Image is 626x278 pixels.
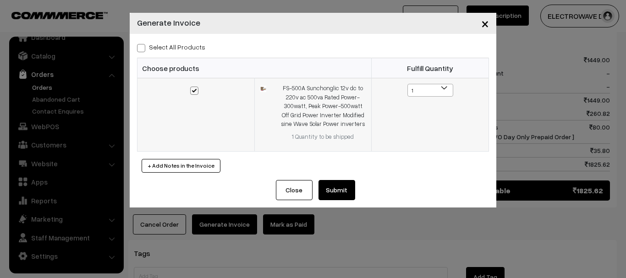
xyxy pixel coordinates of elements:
[137,16,200,29] h4: Generate Invoice
[260,86,266,92] img: 16865807467586aa.jpg
[280,84,366,129] div: FS-500A Sunchonglic 12v dc to 220v ac 500va Rated Power-300watt, Peak Power-500watt Off Grid Powe...
[318,180,355,200] button: Submit
[474,9,496,38] button: Close
[137,42,205,52] label: Select all Products
[481,15,489,32] span: ×
[408,84,453,97] span: 1
[142,159,220,173] button: + Add Notes in the Invoice
[407,84,453,97] span: 1
[372,58,489,78] th: Fulfill Quantity
[280,132,366,142] div: 1 Quantity to be shipped
[137,58,372,78] th: Choose products
[276,180,313,200] button: Close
